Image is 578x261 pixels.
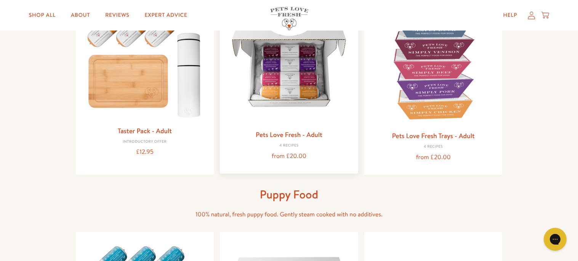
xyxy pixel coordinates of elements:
img: Taster Pack - Adult [82,1,208,122]
div: £12.95 [82,147,208,157]
a: Reviews [99,8,135,23]
a: About [65,8,96,23]
div: Introductory Offer [82,140,208,144]
div: 4 Recipes [370,145,496,149]
a: Help [497,8,523,23]
a: Pets Love Fresh Trays - Adult [392,131,475,140]
a: Pets Love Fresh - Adult [256,130,322,139]
img: Pets Love Fresh Trays - Adult [370,1,496,127]
div: from £20.00 [370,152,496,163]
img: Pets Love Fresh [270,7,308,30]
div: 4 Recipes [226,143,352,148]
span: 100% natural, fresh puppy food. Gently steam cooked with no additives. [195,210,383,219]
iframe: Gorgias live chat messenger [540,225,570,253]
div: from £20.00 [226,151,352,161]
a: Shop All [23,8,62,23]
a: Expert Advice [139,8,194,23]
a: Taster Pack - Adult [118,126,172,135]
h1: Puppy Food [167,187,411,202]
